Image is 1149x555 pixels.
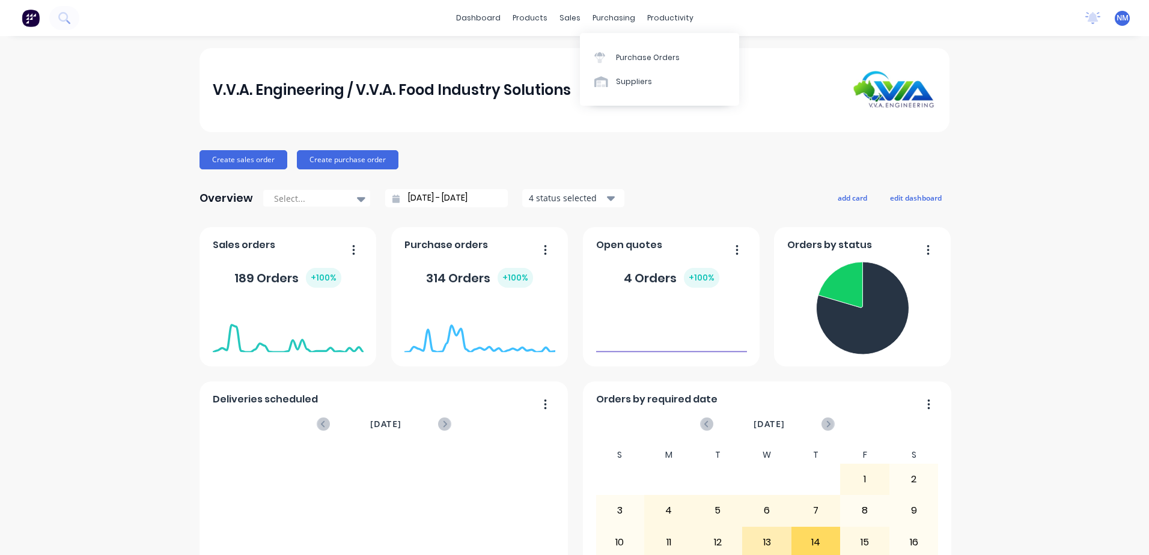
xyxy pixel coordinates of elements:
[742,446,791,464] div: W
[791,446,841,464] div: T
[754,417,785,431] span: [DATE]
[22,9,40,27] img: Factory
[852,71,936,109] img: V.V.A. Engineering / V.V.A. Food Industry Solutions
[841,464,889,494] div: 1
[529,192,605,204] div: 4 status selected
[645,496,693,526] div: 4
[792,496,840,526] div: 7
[200,186,253,210] div: Overview
[370,417,401,431] span: [DATE]
[498,268,533,288] div: + 100 %
[882,190,949,205] button: edit dashboard
[553,9,587,27] div: sales
[306,268,341,288] div: + 100 %
[840,446,889,464] div: F
[596,238,662,252] span: Open quotes
[787,238,872,252] span: Orders by status
[890,464,938,494] div: 2
[693,446,743,464] div: T
[580,45,739,69] a: Purchase Orders
[841,496,889,526] div: 8
[1117,13,1129,23] span: NM
[580,70,739,94] a: Suppliers
[596,496,644,526] div: 3
[234,268,341,288] div: 189 Orders
[297,150,398,169] button: Create purchase order
[587,9,641,27] div: purchasing
[889,446,939,464] div: S
[404,238,488,252] span: Purchase orders
[616,52,680,63] div: Purchase Orders
[644,446,693,464] div: M
[684,268,719,288] div: + 100 %
[213,78,571,102] div: V.V.A. Engineering / V.V.A. Food Industry Solutions
[890,496,938,526] div: 9
[624,268,719,288] div: 4 Orders
[522,189,624,207] button: 4 status selected
[507,9,553,27] div: products
[450,9,507,27] a: dashboard
[213,238,275,252] span: Sales orders
[596,446,645,464] div: S
[694,496,742,526] div: 5
[200,150,287,169] button: Create sales order
[616,76,652,87] div: Suppliers
[743,496,791,526] div: 6
[426,268,533,288] div: 314 Orders
[641,9,699,27] div: productivity
[830,190,875,205] button: add card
